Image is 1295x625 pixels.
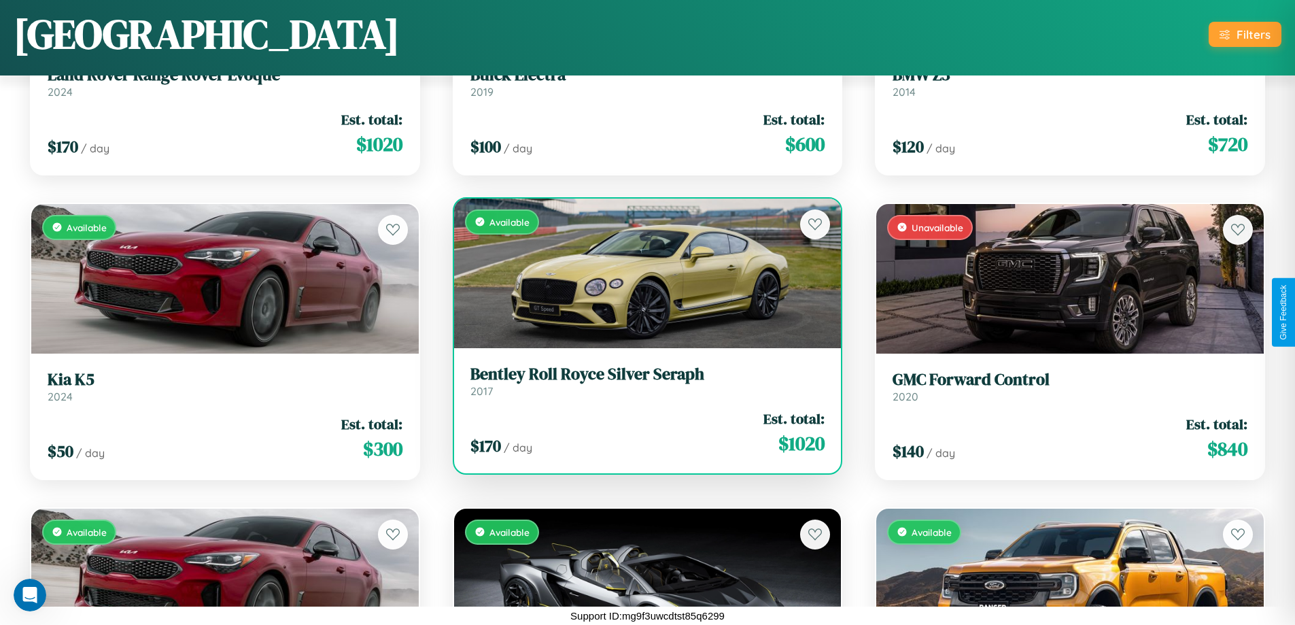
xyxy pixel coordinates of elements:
[14,579,46,611] iframe: Intercom live chat
[341,414,402,434] span: Est. total:
[504,141,532,155] span: / day
[1208,131,1247,158] span: $ 720
[763,409,825,428] span: Est. total:
[1186,109,1247,129] span: Est. total:
[893,85,916,99] span: 2014
[48,370,402,403] a: Kia K52024
[48,370,402,390] h3: Kia K5
[67,526,107,538] span: Available
[927,141,955,155] span: / day
[1186,414,1247,434] span: Est. total:
[763,109,825,129] span: Est. total:
[893,390,918,403] span: 2020
[470,384,493,398] span: 2017
[470,65,825,85] h3: Buick Electra
[1207,435,1247,462] span: $ 840
[893,65,1247,85] h3: BMW Z3
[912,526,952,538] span: Available
[785,131,825,158] span: $ 600
[1209,22,1281,47] button: Filters
[570,607,725,625] p: Support ID: mg9f3uwcdtst85q6299
[470,65,825,99] a: Buick Electra2019
[927,446,955,460] span: / day
[48,65,402,99] a: Land Rover Range Rover Evoque2024
[470,365,825,384] h3: Bentley Roll Royce Silver Seraph
[893,65,1247,99] a: BMW Z32014
[893,135,924,158] span: $ 120
[470,435,501,457] span: $ 170
[470,85,494,99] span: 2019
[48,65,402,85] h3: Land Rover Range Rover Evoque
[356,131,402,158] span: $ 1020
[489,216,530,228] span: Available
[504,441,532,454] span: / day
[14,6,400,62] h1: [GEOGRAPHIC_DATA]
[778,430,825,457] span: $ 1020
[912,222,963,233] span: Unavailable
[893,440,924,462] span: $ 140
[48,440,73,462] span: $ 50
[48,390,73,403] span: 2024
[48,135,78,158] span: $ 170
[893,370,1247,403] a: GMC Forward Control2020
[341,109,402,129] span: Est. total:
[1237,27,1271,41] div: Filters
[363,435,402,462] span: $ 300
[893,370,1247,390] h3: GMC Forward Control
[1279,285,1288,340] div: Give Feedback
[81,141,109,155] span: / day
[470,365,825,398] a: Bentley Roll Royce Silver Seraph2017
[48,85,73,99] span: 2024
[67,222,107,233] span: Available
[76,446,105,460] span: / day
[470,135,501,158] span: $ 100
[489,526,530,538] span: Available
